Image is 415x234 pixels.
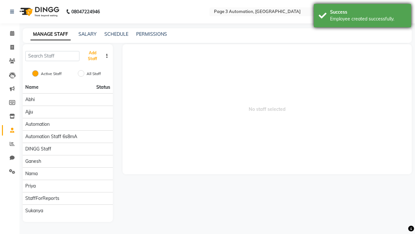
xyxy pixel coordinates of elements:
span: Abhi [25,96,35,103]
div: Employee created successfully. [330,16,406,22]
span: Ganesh [25,158,41,165]
a: SCHEDULE [104,31,128,37]
a: PERMISSIONS [136,31,167,37]
a: SALARY [78,31,97,37]
input: Search Staff [25,51,79,61]
span: Automation Staff 6s8mA [25,133,77,140]
button: Add Staff [82,47,103,64]
span: Ajju [25,109,33,115]
div: Success [330,9,406,16]
a: MANAGE STAFF [30,29,71,40]
span: DINGG Staff [25,146,51,152]
label: Active Staff [41,71,62,77]
span: Sukanya [25,207,43,214]
span: Status [96,84,110,91]
span: Automation [25,121,50,128]
span: Priya [25,183,36,189]
label: All Staff [87,71,101,77]
b: 08047224946 [71,3,100,21]
img: logo [17,3,61,21]
span: StaffForReports [25,195,59,202]
span: Nama [25,170,38,177]
span: Name [25,84,39,90]
span: No staff selected [123,44,412,174]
